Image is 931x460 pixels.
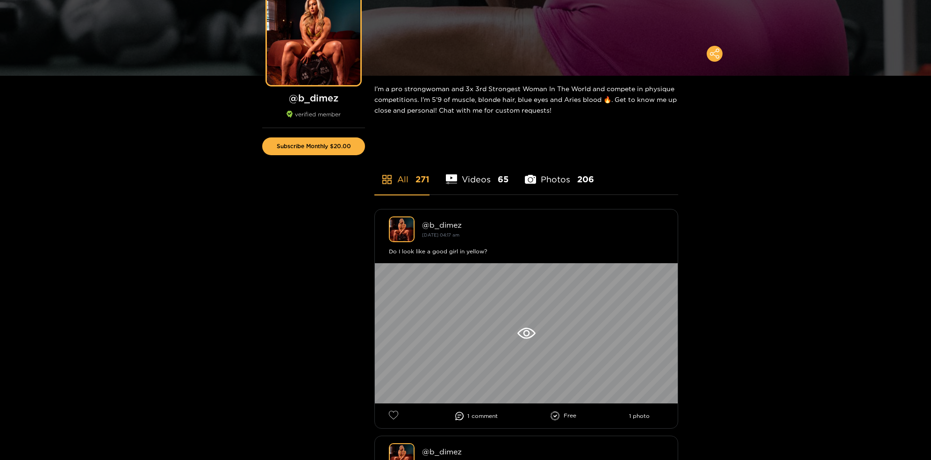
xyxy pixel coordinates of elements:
img: b_dimez [389,216,415,242]
span: comment [472,413,498,419]
li: All [374,152,430,194]
li: 1 photo [629,413,650,419]
div: Do I look like a good girl in yellow? [389,247,664,256]
button: Subscribe Monthly $20.00 [262,137,365,155]
span: appstore [381,174,393,185]
div: I'm a pro strongwoman and 3x 3rd Strongest Woman In The World and compete in physique competition... [374,76,678,123]
li: Photos [525,152,594,194]
div: @ b_dimez [422,447,664,456]
li: Videos [446,152,508,194]
h1: @ b_dimez [262,92,365,104]
div: verified member [262,111,365,128]
span: 206 [577,173,594,185]
li: 1 [455,412,498,420]
span: 65 [498,173,508,185]
small: [DATE] 04:17 am [422,232,459,237]
li: Free [551,411,576,421]
div: @ b_dimez [422,221,664,229]
span: 271 [415,173,430,185]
